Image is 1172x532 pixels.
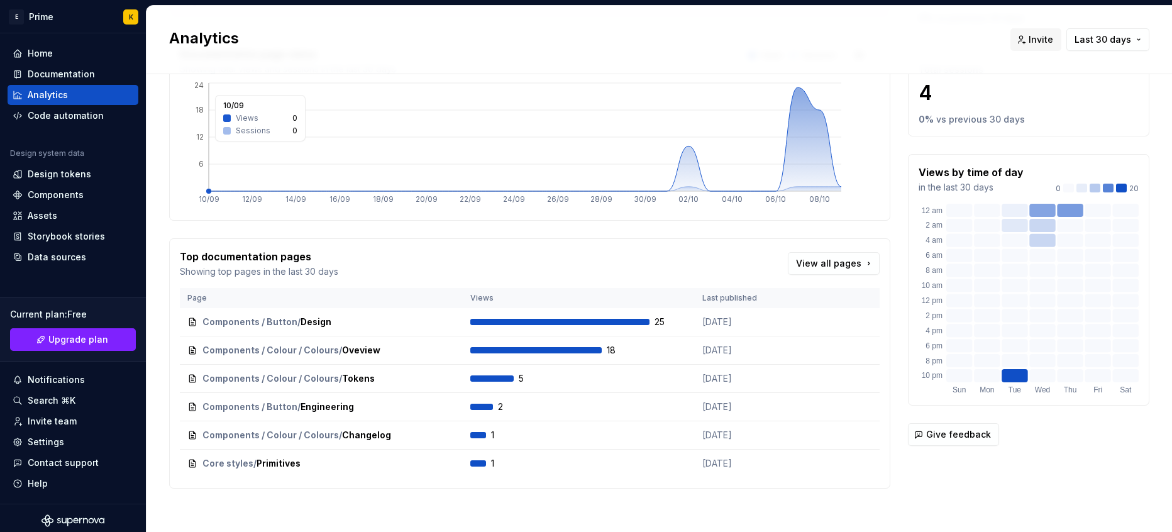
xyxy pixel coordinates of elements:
tspan: 08/10 [809,194,830,204]
span: Last 30 days [1075,33,1131,46]
a: Invite team [8,411,138,431]
tspan: 12/09 [242,194,262,204]
span: Oveview [342,344,380,357]
h2: Analytics [169,28,995,48]
span: Tokens [342,372,375,385]
span: Components / Colour / Colours [202,372,339,385]
span: Engineering [301,401,354,413]
tspan: 02/10 [678,194,699,204]
tspan: 26/09 [547,194,569,204]
span: Components / Button [202,316,297,328]
div: Design system data [10,148,84,158]
a: Data sources [8,247,138,267]
div: Settings [28,436,64,448]
button: Upgrade plan [10,328,136,351]
span: / [339,429,342,441]
span: / [339,372,342,385]
button: Help [8,474,138,494]
p: 0 [1056,184,1061,194]
a: Analytics [8,85,138,105]
text: 6 am [926,251,943,260]
text: 6 pm [926,341,943,350]
div: E [9,9,24,25]
div: Components [28,189,84,201]
span: Give feedback [926,428,991,441]
span: 1 [491,457,524,470]
text: Mon [980,385,994,394]
span: / [297,316,301,328]
p: 0 % [919,113,934,126]
div: Home [28,47,53,60]
p: [DATE] [702,316,797,328]
span: Changelog [342,429,391,441]
tspan: 20/09 [416,194,438,204]
tspan: 14/09 [285,194,306,204]
div: Help [28,477,48,490]
text: 12 am [922,206,943,215]
span: Invite [1029,33,1053,46]
div: Data sources [28,251,86,263]
a: Assets [8,206,138,226]
text: Thu [1064,385,1077,394]
th: Views [463,288,695,308]
tspan: 10/09 [199,194,219,204]
a: Home [8,43,138,64]
p: Top documentation pages [180,249,338,264]
span: / [339,344,342,357]
div: Assets [28,209,57,222]
div: Search ⌘K [28,394,75,407]
div: K [129,12,133,22]
tspan: 30/09 [634,194,656,204]
button: Contact support [8,453,138,473]
th: Last published [695,288,804,308]
button: Search ⌘K [8,391,138,411]
text: 2 am [926,221,943,230]
a: Components [8,185,138,205]
button: Invite [1010,28,1061,51]
p: [DATE] [702,429,797,441]
th: Page [180,288,463,308]
tspan: 18/09 [373,194,394,204]
span: Components / Colour / Colours [202,344,339,357]
text: 10 pm [922,371,943,380]
p: in the last 30 days [919,181,1024,194]
span: Components / Colour / Colours [202,429,339,441]
p: [DATE] [702,401,797,413]
tspan: 18 [196,105,204,114]
span: Core styles [202,457,253,470]
button: Give feedback [908,423,999,446]
a: Documentation [8,64,138,84]
a: View all pages [788,252,880,275]
span: 25 [655,316,687,328]
button: Notifications [8,370,138,390]
tspan: 24 [194,80,204,90]
text: Wed [1035,385,1050,394]
span: 5 [519,372,551,385]
text: Sat [1120,385,1132,394]
tspan: 22/09 [460,194,481,204]
tspan: 16/09 [329,194,350,204]
a: Storybook stories [8,226,138,247]
button: EPrimeK [3,3,143,30]
text: 2 pm [926,311,943,320]
text: 8 am [926,266,943,275]
div: Current plan : Free [10,308,136,321]
a: Design tokens [8,164,138,184]
text: Tue [1009,385,1022,394]
tspan: 12 [196,132,204,141]
tspan: 6 [199,159,204,169]
div: Design tokens [28,168,91,180]
span: / [253,457,257,470]
button: Last 30 days [1066,28,1149,51]
span: / [297,401,301,413]
tspan: 28/09 [590,194,612,204]
div: Notifications [28,374,85,386]
div: Documentation [28,68,95,80]
span: View all pages [796,257,861,270]
a: Supernova Logo [41,514,104,527]
span: Primitives [257,457,301,470]
tspan: 06/10 [765,194,786,204]
p: Views by time of day [919,165,1024,180]
p: vs previous 30 days [936,113,1025,126]
span: Upgrade plan [48,333,108,346]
